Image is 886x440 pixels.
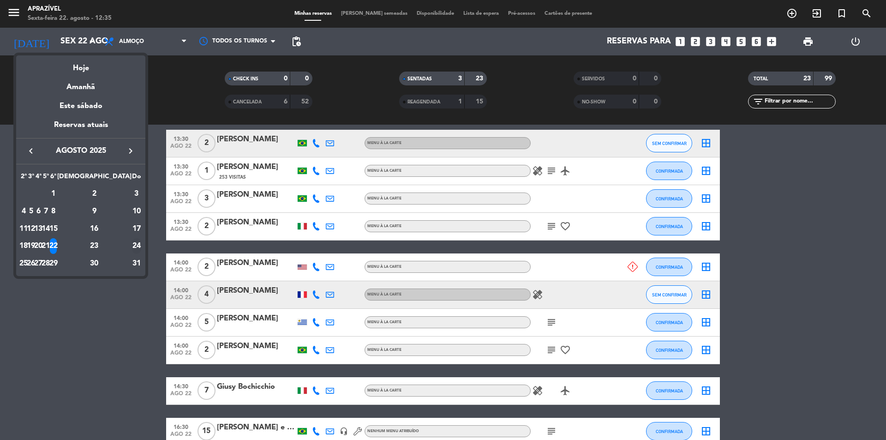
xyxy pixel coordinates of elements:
[57,255,132,272] td: 30 de agosto de 2025
[16,55,145,74] div: Hoje
[61,221,128,237] div: 16
[122,145,139,157] button: keyboard_arrow_right
[132,221,141,237] div: 17
[61,238,128,254] div: 23
[57,220,132,238] td: 16 de agosto de 2025
[132,255,142,272] td: 31 de agosto de 2025
[35,203,42,220] td: 6 de agosto de 2025
[125,145,136,157] i: keyboard_arrow_right
[132,171,142,186] th: Domingo
[57,237,132,255] td: 23 de agosto de 2025
[57,185,132,203] td: 2 de agosto de 2025
[28,221,35,237] div: 12
[20,220,27,238] td: 11 de agosto de 2025
[132,186,141,202] div: 3
[42,256,49,271] div: 28
[132,220,142,238] td: 17 de agosto de 2025
[20,255,27,272] td: 25 de agosto de 2025
[28,256,35,271] div: 26
[42,221,49,237] div: 14
[20,203,27,220] td: 4 de agosto de 2025
[132,256,141,271] div: 31
[50,237,57,255] td: 22 de agosto de 2025
[42,171,49,186] th: Quinta-feira
[42,237,49,255] td: 21 de agosto de 2025
[42,203,49,220] td: 7 de agosto de 2025
[50,185,57,203] td: 1 de agosto de 2025
[27,220,35,238] td: 12 de agosto de 2025
[132,203,142,220] td: 10 de agosto de 2025
[28,204,35,219] div: 5
[35,221,42,237] div: 13
[27,255,35,272] td: 26 de agosto de 2025
[20,171,27,186] th: Segunda-feira
[50,204,57,219] div: 8
[20,238,27,254] div: 18
[20,204,27,219] div: 4
[50,256,57,271] div: 29
[27,171,35,186] th: Terça-feira
[61,186,128,202] div: 2
[20,237,27,255] td: 18 de agosto de 2025
[35,237,42,255] td: 20 de agosto de 2025
[42,220,49,238] td: 14 de agosto de 2025
[132,237,142,255] td: 24 de agosto de 2025
[16,74,145,93] div: Amanhã
[50,186,57,202] div: 1
[50,255,57,272] td: 29 de agosto de 2025
[50,238,57,254] div: 22
[23,145,39,157] button: keyboard_arrow_left
[27,237,35,255] td: 19 de agosto de 2025
[27,203,35,220] td: 5 de agosto de 2025
[42,204,49,219] div: 7
[132,238,141,254] div: 24
[50,171,57,186] th: Sexta-feira
[57,171,132,186] th: Sábado
[39,145,122,157] span: agosto 2025
[50,220,57,238] td: 15 de agosto de 2025
[28,238,35,254] div: 19
[20,221,27,237] div: 11
[61,256,128,271] div: 30
[57,203,132,220] td: 9 de agosto de 2025
[35,255,42,272] td: 27 de agosto de 2025
[42,238,49,254] div: 21
[35,238,42,254] div: 20
[35,171,42,186] th: Quarta-feira
[35,220,42,238] td: 13 de agosto de 2025
[20,185,50,203] td: AGO
[50,221,57,237] div: 15
[35,204,42,219] div: 6
[132,204,141,219] div: 10
[20,256,27,271] div: 25
[42,255,49,272] td: 28 de agosto de 2025
[35,256,42,271] div: 27
[25,145,36,157] i: keyboard_arrow_left
[50,203,57,220] td: 8 de agosto de 2025
[61,204,128,219] div: 9
[16,119,145,138] div: Reservas atuais
[16,93,145,119] div: Este sábado
[132,185,142,203] td: 3 de agosto de 2025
